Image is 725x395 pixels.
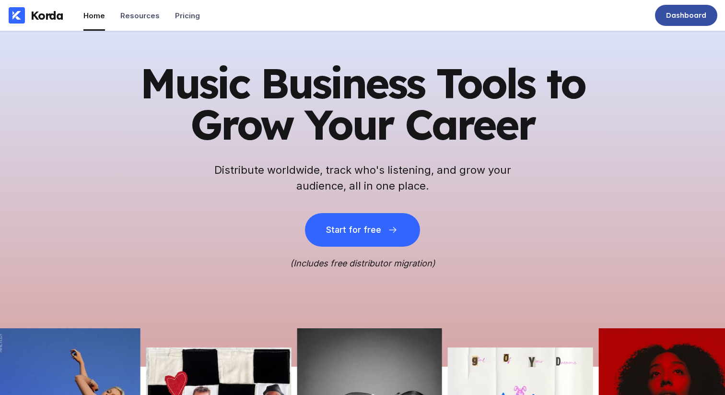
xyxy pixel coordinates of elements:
button: Start for free [305,213,420,247]
div: Resources [120,11,160,20]
a: Dashboard [655,5,717,26]
div: Pricing [175,11,200,20]
div: Home [83,11,105,20]
h2: Distribute worldwide, track who's listening, and grow your audience, all in one place. [209,162,516,194]
div: Dashboard [666,11,706,20]
div: Start for free [326,225,381,235]
h1: Music Business Tools to Grow Your Career [128,62,597,145]
i: (Includes free distributor migration) [290,258,435,268]
div: Korda [31,8,63,23]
